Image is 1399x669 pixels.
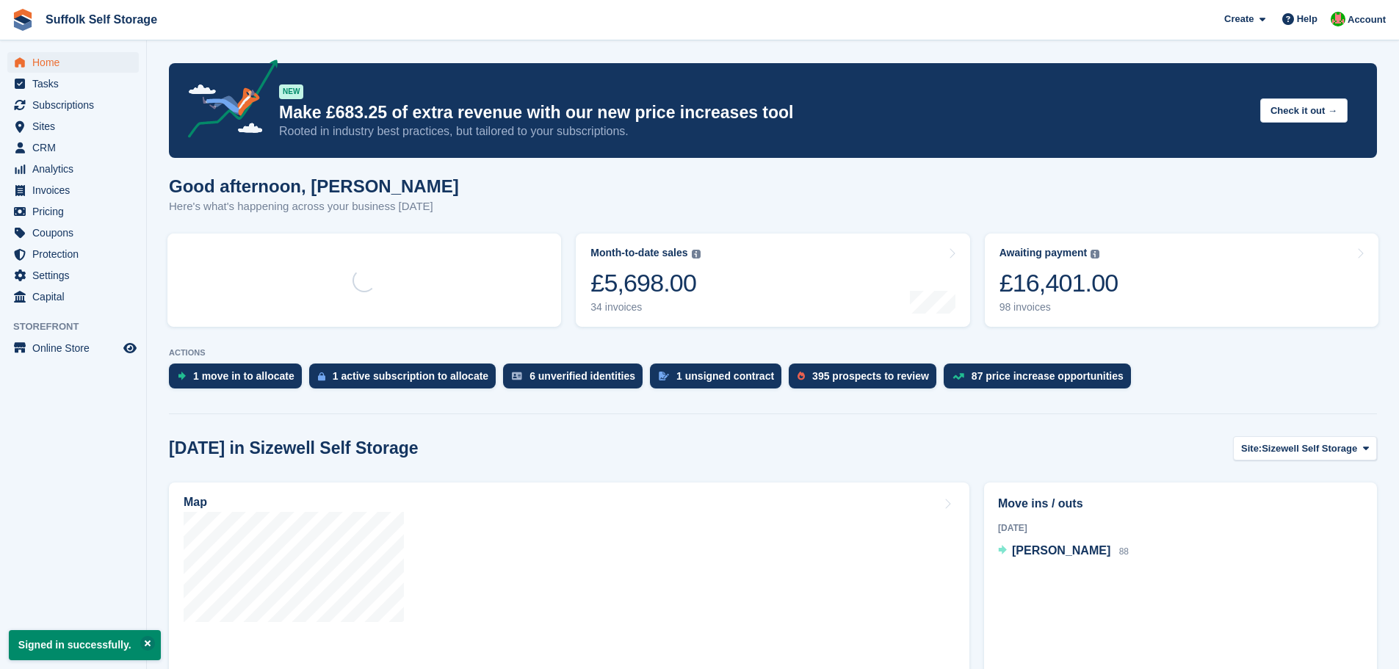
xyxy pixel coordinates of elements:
p: Make £683.25 of extra revenue with our new price increases tool [279,102,1248,123]
span: Help [1297,12,1317,26]
span: Sizewell Self Storage [1262,441,1357,456]
img: verify_identity-adf6edd0f0f0b5bbfe63781bf79b02c33cf7c696d77639b501bdc392416b5a36.svg [512,372,522,380]
a: 87 price increase opportunities [944,364,1138,396]
p: Rooted in industry best practices, but tailored to your subscriptions. [279,123,1248,140]
a: menu [7,286,139,307]
a: menu [7,116,139,137]
div: 87 price increase opportunities [972,370,1124,382]
a: Preview store [121,339,139,357]
img: move_ins_to_allocate_icon-fdf77a2bb77ea45bf5b3d319d69a93e2d87916cf1d5bf7949dd705db3b84f3ca.svg [178,372,186,380]
a: menu [7,223,139,243]
a: menu [7,180,139,200]
div: Awaiting payment [999,247,1088,259]
a: 1 active subscription to allocate [309,364,503,396]
a: menu [7,201,139,222]
a: menu [7,73,139,94]
a: menu [7,137,139,158]
div: £16,401.00 [999,268,1118,298]
span: Invoices [32,180,120,200]
div: 1 move in to allocate [193,370,294,382]
span: Home [32,52,120,73]
button: Site: Sizewell Self Storage [1233,436,1377,460]
img: stora-icon-8386f47178a22dfd0bd8f6a31ec36ba5ce8667c1dd55bd0f319d3a0aa187defe.svg [12,9,34,31]
a: 395 prospects to review [789,364,944,396]
h2: Move ins / outs [998,495,1363,513]
a: [PERSON_NAME] 88 [998,542,1129,561]
h2: Map [184,496,207,509]
a: 1 move in to allocate [169,364,309,396]
div: £5,698.00 [590,268,700,298]
a: menu [7,338,139,358]
img: contract_signature_icon-13c848040528278c33f63329250d36e43548de30e8caae1d1a13099fd9432cc5.svg [659,372,669,380]
div: NEW [279,84,303,99]
span: Site: [1241,441,1262,456]
a: Month-to-date sales £5,698.00 34 invoices [576,234,969,327]
span: Account [1348,12,1386,27]
p: Here's what's happening across your business [DATE] [169,198,459,215]
a: 1 unsigned contract [650,364,789,396]
p: ACTIONS [169,348,1377,358]
div: 1 unsigned contract [676,370,774,382]
div: 1 active subscription to allocate [333,370,488,382]
img: prospect-51fa495bee0391a8d652442698ab0144808aea92771e9ea1ae160a38d050c398.svg [798,372,805,380]
span: Settings [32,265,120,286]
span: CRM [32,137,120,158]
span: Create [1224,12,1254,26]
a: menu [7,159,139,179]
a: Suffolk Self Storage [40,7,163,32]
img: icon-info-grey-7440780725fd019a000dd9b08b2336e03edf1995a4989e88bcd33f0948082b44.svg [1091,250,1099,258]
p: Signed in successfully. [9,630,161,660]
div: 98 invoices [999,301,1118,314]
a: Awaiting payment £16,401.00 98 invoices [985,234,1378,327]
div: [DATE] [998,521,1363,535]
a: menu [7,265,139,286]
div: Month-to-date sales [590,247,687,259]
span: Subscriptions [32,95,120,115]
img: David Caucutt [1331,12,1345,26]
span: Sites [32,116,120,137]
button: Check it out → [1260,98,1348,123]
span: Online Store [32,338,120,358]
span: Protection [32,244,120,264]
img: icon-info-grey-7440780725fd019a000dd9b08b2336e03edf1995a4989e88bcd33f0948082b44.svg [692,250,701,258]
h1: Good afternoon, [PERSON_NAME] [169,176,459,196]
span: Coupons [32,223,120,243]
span: Tasks [32,73,120,94]
span: Pricing [32,201,120,222]
span: [PERSON_NAME] [1012,544,1110,557]
a: menu [7,244,139,264]
img: active_subscription_to_allocate_icon-d502201f5373d7db506a760aba3b589e785aa758c864c3986d89f69b8ff3... [318,372,325,381]
a: menu [7,95,139,115]
span: Storefront [13,319,146,334]
div: 34 invoices [590,301,700,314]
a: 6 unverified identities [503,364,650,396]
img: price_increase_opportunities-93ffe204e8149a01c8c9dc8f82e8f89637d9d84a8eef4429ea346261dce0b2c0.svg [952,373,964,380]
div: 395 prospects to review [812,370,929,382]
span: Capital [32,286,120,307]
div: 6 unverified identities [529,370,635,382]
span: 88 [1119,546,1129,557]
img: price-adjustments-announcement-icon-8257ccfd72463d97f412b2fc003d46551f7dbcb40ab6d574587a9cd5c0d94... [176,59,278,143]
a: menu [7,52,139,73]
h2: [DATE] in Sizewell Self Storage [169,438,419,458]
span: Analytics [32,159,120,179]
